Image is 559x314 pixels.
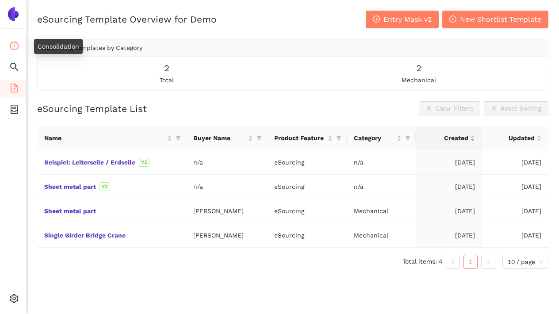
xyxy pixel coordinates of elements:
li: 1 [463,255,478,269]
td: [DATE] [482,223,548,248]
td: [DATE] [416,175,482,199]
span: plus-circle [373,15,380,24]
td: n/a [186,150,267,175]
span: Category [354,133,395,143]
td: [PERSON_NAME] [186,223,267,248]
img: Logo [6,7,20,21]
th: this column's title is Product Feature,this column is sortable [267,126,347,150]
span: 2 [164,61,169,75]
button: plus-circleEntry Mask v2 [366,11,439,28]
span: right [486,260,491,265]
td: n/a [186,175,267,199]
span: filter [255,131,264,145]
td: n/a [347,150,416,175]
td: n/a [347,175,416,199]
span: Name [44,133,165,143]
span: filter [336,135,341,141]
h2: eSourcing Template Overview for Demo [37,13,217,26]
span: container [10,102,19,119]
span: New Shortlist Template [460,14,541,25]
td: eSourcing [267,175,347,199]
span: search [10,59,19,77]
li: Total items: 4 [402,255,442,269]
li: Next Page [481,255,495,269]
td: [DATE] [416,199,482,223]
a: 1 [464,255,477,268]
td: [DATE] [482,150,548,175]
td: eSourcing [267,223,347,248]
button: left [446,255,460,269]
th: this column's title is Buyer Name,this column is sortable [186,126,267,150]
button: right [481,255,495,269]
div: Consolidation [34,39,83,54]
button: plus-circleNew Shortlist Template [442,11,548,28]
td: [PERSON_NAME] [186,199,267,223]
span: Updated [489,133,535,143]
td: [DATE] [416,223,482,248]
th: this column's title is Name,this column is sortable [37,126,186,150]
td: Mechanical [347,199,416,223]
td: eSourcing [267,199,347,223]
button: closeReset Sorting [484,101,548,115]
span: dashboard [10,38,19,56]
button: closeClear Filters [419,101,480,115]
span: filter [403,131,412,145]
span: V2 [100,182,110,191]
th: this column's title is Category,this column is sortable [347,126,416,150]
span: Product Feature [274,133,326,143]
span: setting [10,291,19,309]
td: [DATE] [482,199,548,223]
span: filter [334,131,343,145]
span: filter [174,131,183,145]
span: 2 [416,61,421,75]
span: 10 / page [508,255,543,268]
span: eSourcing Templates by Category [43,44,142,51]
td: eSourcing [267,150,347,175]
td: [DATE] [482,175,548,199]
span: V2 [139,158,149,167]
div: Page Size [502,255,548,269]
span: filter [257,135,262,141]
span: Entry Mask v2 [383,14,432,25]
span: Created [423,133,468,143]
span: filter [176,135,181,141]
span: mechanical [402,75,436,85]
td: [DATE] [416,150,482,175]
h2: eSourcing Template List [37,102,147,115]
span: file-add [10,80,19,98]
span: filter [405,135,410,141]
span: Buyer Name [193,133,246,143]
span: total [160,75,174,85]
li: Previous Page [446,255,460,269]
span: left [450,260,456,265]
span: plus-circle [449,15,456,24]
td: Mechanical [347,223,416,248]
th: this column's title is Updated,this column is sortable [482,126,548,150]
